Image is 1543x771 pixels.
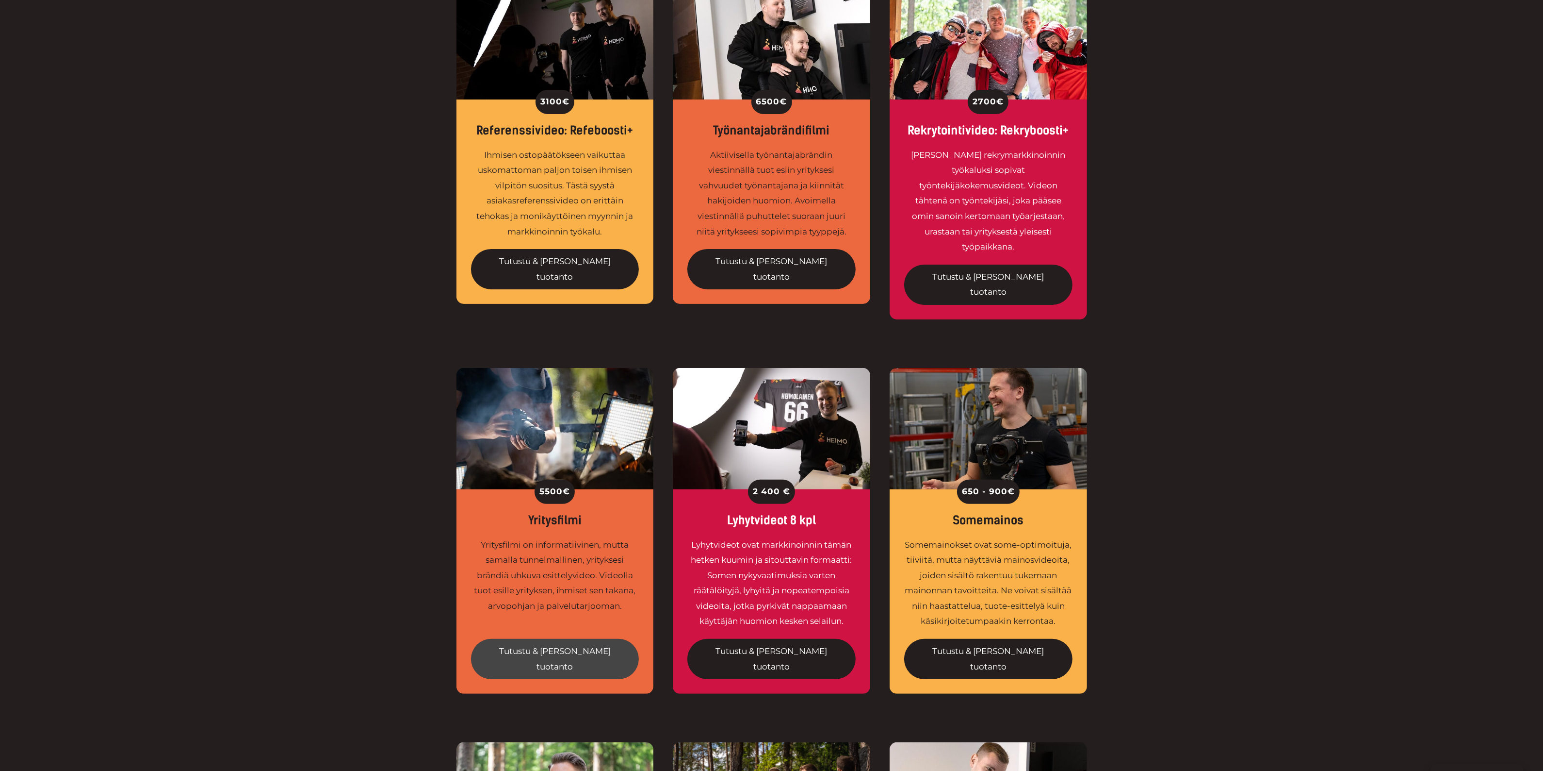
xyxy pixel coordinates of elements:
[904,639,1072,679] a: Tutustu & [PERSON_NAME] tuotanto
[957,480,1020,504] div: 650 - 900
[471,124,639,138] div: Referenssivideo: Refeboosti+
[687,514,856,528] div: Lyhytvideot 8 kpl
[673,368,870,489] img: Somevideo on tehokas formaatti digimarkkinointiin.
[471,514,639,528] div: Yritysfilmi
[904,148,1072,255] div: [PERSON_NAME] rekrymarkkinoinnin työkaluksi sopivat työntekijäkokemusvideot. Videon tähtenä on ty...
[904,514,1072,528] div: Somemainos
[968,90,1008,114] div: 2700
[536,90,574,114] div: 3100
[687,639,856,679] a: Tutustu & [PERSON_NAME] tuotanto
[687,537,856,629] div: Lyhytvideot ovat markkinoinnin tämän hetken kuumin ja sitouttavin formaatti: Somen nykyvaatimuksi...
[471,537,639,629] div: Yritysfilmi on informatiivinen, mutta samalla tunnelmallinen, yrityksesi brändiä uhkuva esittelyv...
[535,480,575,504] div: 5500
[996,94,1004,110] span: €
[563,484,570,500] span: €
[780,94,787,110] span: €
[904,124,1072,138] div: Rekrytointivideo: Rekryboosti+
[471,249,639,289] a: Tutustu & [PERSON_NAME] tuotanto
[471,639,639,679] a: Tutustu & [PERSON_NAME] tuotanto
[562,94,569,110] span: €
[687,148,856,239] div: Aktiivisella työnantajabrändin viestinnällä tuot esiin yrityksesi vahvuudet työnantajana ja kiinn...
[890,368,1087,489] img: Videokuvaaja William gimbal kädessä hymyilemässä asiakkaan varastotiloissa kuvauksissa.
[456,368,654,489] img: Yritysvideo tuo yrityksesi parhaat puolet esiiin kiinnostavalla tavalla.
[748,480,795,504] div: 2 400 €
[751,90,792,114] div: 6500
[471,148,639,239] div: Ihmisen ostopäätökseen vaikuttaa uskomattoman paljon toisen ihmisen vilpitön suositus. Tästä syys...
[687,124,856,138] div: Työnantajabrändifilmi
[1007,484,1015,500] span: €
[904,265,1072,305] a: Tutustu & [PERSON_NAME] tuotanto
[687,249,856,289] a: Tutustu & [PERSON_NAME] tuotanto
[904,537,1072,629] div: Somemainokset ovat some-optimoituja, tiiviitä, mutta näyttäviä mainosvideoita, joiden sisältö rak...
